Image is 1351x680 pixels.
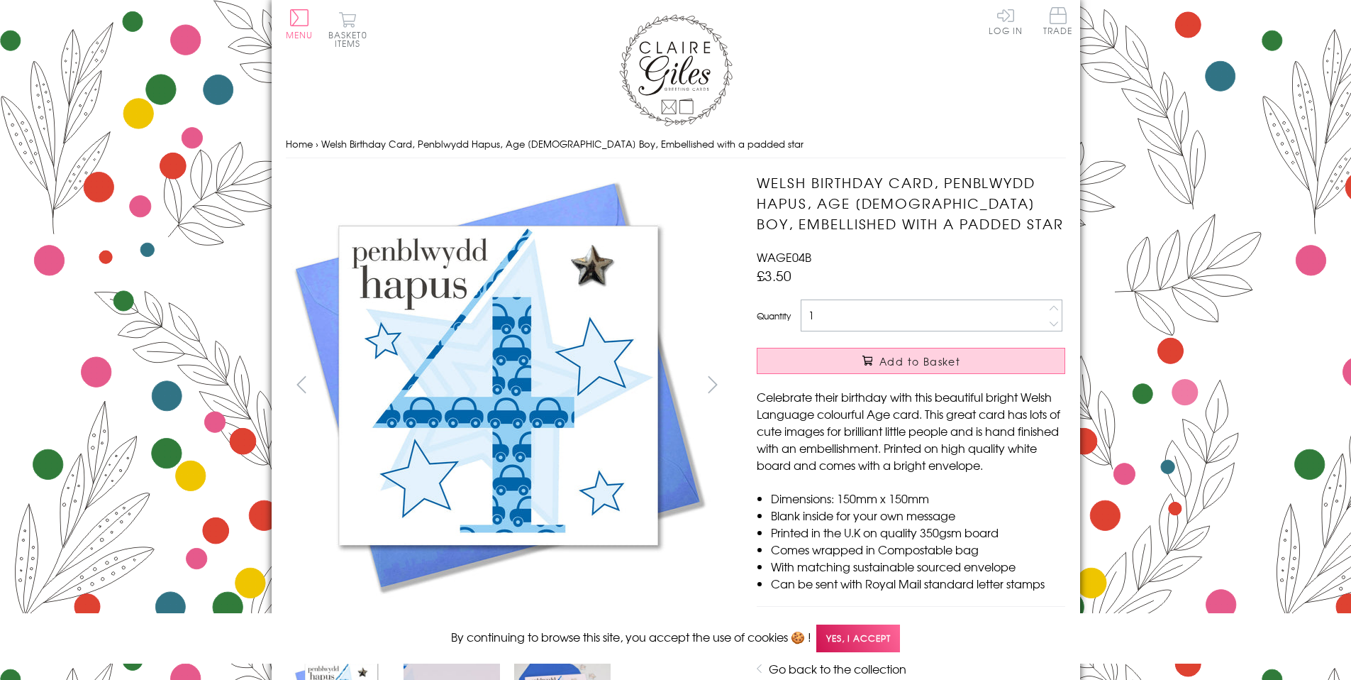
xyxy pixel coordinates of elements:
button: prev [286,368,318,400]
span: › [316,137,318,150]
a: Log In [989,7,1023,35]
button: next [696,368,728,400]
a: Trade [1043,7,1073,38]
span: 0 items [335,28,367,50]
h1: Welsh Birthday Card, Penblwydd Hapus, Age [DEMOGRAPHIC_DATA] Boy, Embellished with a padded star [757,172,1065,234]
li: Printed in the U.K on quality 350gsm board [771,524,1065,541]
a: Go back to the collection [769,660,906,677]
span: Welsh Birthday Card, Penblwydd Hapus, Age [DEMOGRAPHIC_DATA] Boy, Embellished with a padded star [321,137,804,150]
span: £3.50 [757,265,791,285]
span: Menu [286,28,313,41]
span: Add to Basket [879,354,960,368]
li: Comes wrapped in Compostable bag [771,541,1065,558]
li: Blank inside for your own message [771,507,1065,524]
li: Can be sent with Royal Mail standard letter stamps [771,575,1065,592]
button: Add to Basket [757,348,1065,374]
button: Menu [286,9,313,39]
span: WAGE04B [757,248,811,265]
img: Claire Giles Greetings Cards [619,14,733,126]
li: With matching sustainable sourced envelope [771,558,1065,575]
button: Basket0 items [328,11,367,48]
span: Trade [1043,7,1073,35]
li: Dimensions: 150mm x 150mm [771,490,1065,507]
a: Home [286,137,313,150]
label: Quantity [757,309,791,322]
span: Yes, I accept [816,625,900,652]
img: Welsh Birthday Card, Penblwydd Hapus, Age 4 Boy, Embellished with a padded star [286,172,711,598]
nav: breadcrumbs [286,130,1066,159]
p: Celebrate their birthday with this beautiful bright Welsh Language colourful Age card. This great... [757,388,1065,473]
